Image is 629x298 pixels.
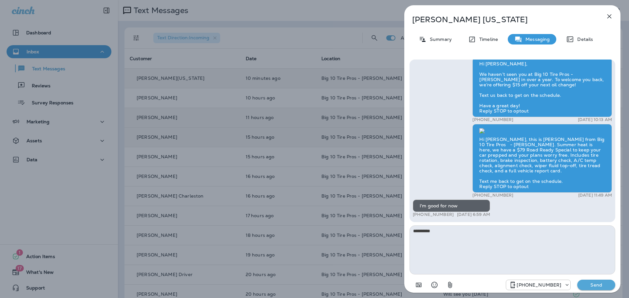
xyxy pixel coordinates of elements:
div: +1 (601) 808-4206 [506,281,570,289]
p: Details [574,37,593,42]
p: [PHONE_NUMBER] [472,193,513,198]
p: Timeline [476,37,498,42]
button: Select an emoji [428,278,441,291]
p: [DATE] 6:59 AM [457,212,490,217]
p: Send [582,282,610,288]
div: Hi [PERSON_NAME], this is [PERSON_NAME] from Big 10 Tire Pros - [PERSON_NAME]. Summer heat is her... [472,124,612,193]
p: [DATE] 10:13 AM [578,117,612,122]
div: I'm good for now [413,200,490,212]
button: Add in a premade template [412,278,425,291]
p: [PHONE_NUMBER] [472,117,513,122]
p: [DATE] 11:49 AM [578,193,612,198]
p: [PHONE_NUMBER] [413,212,454,217]
p: [PERSON_NAME] [US_STATE] [412,15,591,24]
img: twilio-download [479,128,485,133]
p: Summary [427,37,452,42]
button: Send [577,280,615,290]
div: Hi [PERSON_NAME], We haven’t seen you at Big 10 Tire Pros - [PERSON_NAME] in over a year. To welc... [472,58,612,117]
p: Messaging [522,37,550,42]
p: [PHONE_NUMBER] [517,282,561,288]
